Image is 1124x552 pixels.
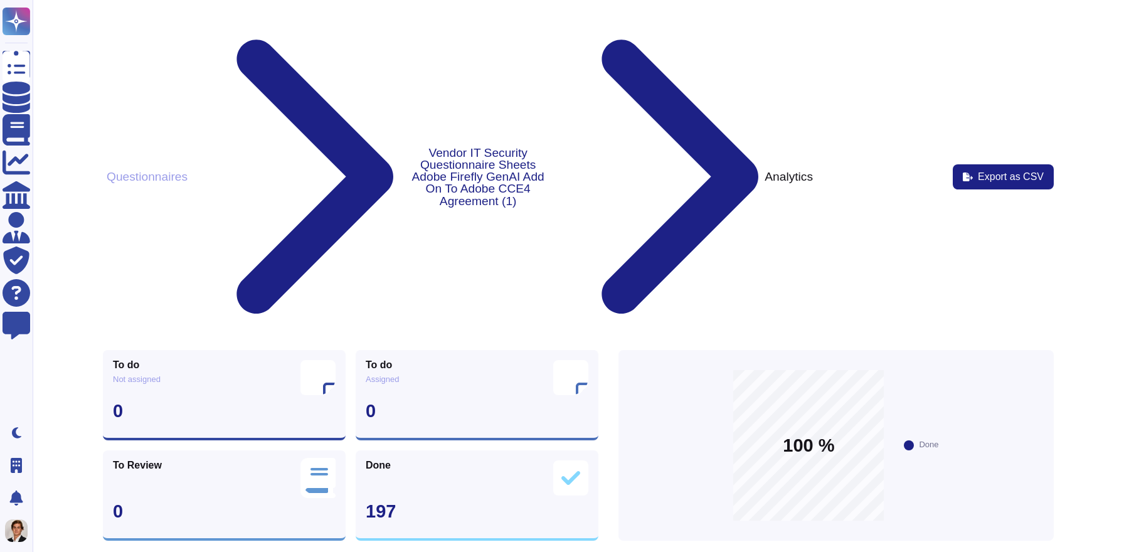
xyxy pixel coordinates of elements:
div: 0 [113,402,336,420]
div: Done [919,440,938,449]
div: 0 [113,502,336,521]
span: Export as CSV [978,172,1044,182]
div: 0 [366,402,588,420]
button: Vendor IT Security Questionnaire Sheets Adobe Firefly GenAI Add On To Adobe CCE4 Agreement (1) [400,146,556,208]
span: Done [366,460,391,470]
span: To Review [113,460,162,470]
span: 100 % [783,436,834,454]
div: 197 [366,502,588,521]
span: Assigned [366,375,399,383]
span: To do [113,360,139,370]
button: user [3,517,36,544]
span: Not assigned [113,375,161,383]
div: Analytics [765,171,813,183]
span: To do [366,360,392,370]
img: user [5,519,28,542]
button: Export as CSV [953,164,1054,189]
button: Questionnaires [103,170,191,183]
